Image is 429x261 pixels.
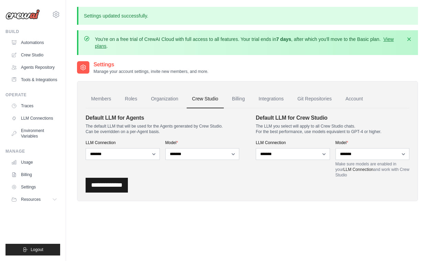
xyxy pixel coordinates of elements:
a: Organization [145,90,184,108]
h4: Default LLM for Crew Studio [256,114,409,122]
a: Billing [227,90,250,108]
strong: 7 days [276,36,291,42]
a: Automations [8,37,60,48]
label: Model [335,140,410,145]
a: Agents Repository [8,62,60,73]
a: Tools & Integrations [8,74,60,85]
a: Roles [119,90,143,108]
span: Logout [31,247,43,252]
a: Usage [8,157,60,168]
label: LLM Connection [86,140,160,145]
p: Make sure models are enabled in your and work with Crew Studio [335,161,410,178]
button: Resources [8,194,60,205]
div: Manage [5,149,60,154]
p: Settings updated successfully. [77,7,418,25]
a: Environment Variables [8,125,60,142]
a: LLM Connection [343,167,373,172]
p: The LLM you select will apply to all Crew Studio chats. For the best performance, use models equi... [256,123,409,134]
span: Resources [21,197,41,202]
a: Integrations [253,90,289,108]
button: Logout [5,244,60,255]
a: LLM Connections [8,113,60,124]
a: Account [340,90,368,108]
a: Crew Studio [8,50,60,61]
a: Billing [8,169,60,180]
a: Git Repositories [292,90,337,108]
div: Operate [5,92,60,98]
p: Manage your account settings, invite new members, and more. [93,69,208,74]
a: Traces [8,100,60,111]
label: LLM Connection [256,140,330,145]
label: Model [165,140,240,145]
p: The default LLM that will be used for the Agents generated by Crew Studio. Can be overridden on a... [86,123,239,134]
h4: Default LLM for Agents [86,114,239,122]
a: Settings [8,182,60,193]
p: You're on a free trial of CrewAI Cloud with full access to all features. Your trial ends in , aft... [95,36,401,50]
h2: Settings [93,61,208,69]
a: Crew Studio [187,90,224,108]
div: Build [5,29,60,34]
img: Logo [5,9,40,20]
a: Members [86,90,117,108]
